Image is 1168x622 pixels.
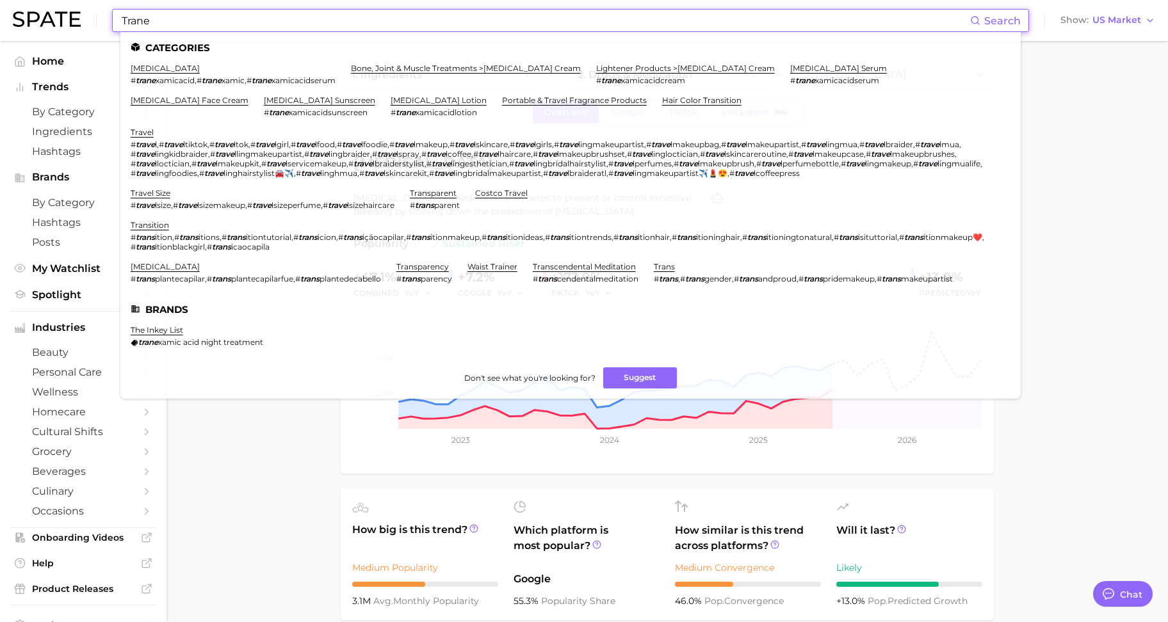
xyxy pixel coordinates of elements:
[613,159,633,168] em: trave
[421,149,426,159] span: #
[197,159,216,168] em: trave
[662,95,742,105] a: hair color transition
[32,386,134,398] span: wellness
[204,168,223,178] em: trave
[155,274,205,283] span: plantecapilar
[10,141,156,161] a: Hashtags
[222,232,227,242] span: #
[231,242,270,251] span: icaocapila
[131,232,995,251] div: , , , , , , , , , , , , , ,
[918,159,937,168] em: trave
[700,149,705,159] span: #
[131,262,200,271] a: [MEDICAL_DATA]
[416,108,477,117] span: xamicacidlotion
[338,232,343,242] span: #
[131,232,136,242] span: #
[10,579,156,598] a: Product Releases
[414,140,448,149] span: lmakeup
[533,149,538,159] span: #
[679,159,698,168] em: trave
[801,140,806,149] span: #
[478,149,498,159] em: trave
[215,140,234,149] em: trave
[10,122,156,141] a: Ingredients
[569,232,612,242] span: itiontrends
[131,168,136,178] span: #
[309,149,328,159] em: trave
[396,149,419,159] span: lspray
[199,232,220,242] span: itions
[394,140,414,149] em: trave
[633,168,727,178] span: lingmakeupartist✈️💄😍
[766,232,832,242] span: itioningtonatural
[429,168,434,178] span: #
[450,140,455,149] span: #
[781,159,839,168] span: lperfumebottle
[343,232,362,242] em: trans
[654,262,675,271] a: trans
[199,168,204,178] span: #
[815,76,879,85] span: xamicacidserum
[296,140,315,149] em: trave
[578,140,644,149] span: lingmakeupartist
[415,200,434,210] em: trans
[391,95,487,105] a: [MEDICAL_DATA] lotion
[32,583,134,594] span: Product Releases
[261,159,266,168] span: #
[289,108,368,117] span: xamicacidsunscreen
[670,140,719,149] span: lmakeupbag
[272,200,321,210] span: lsizeperfume
[859,140,864,149] span: #
[131,242,136,251] span: #
[502,95,647,105] a: portable & travel fragrance products
[131,140,995,178] div: , , , , , , , , , , , , , , , , , , , , , , , , , , , , , , , , , , , , , , , , , , , ,
[920,140,939,149] em: trave
[10,285,156,305] a: Spotlight
[32,505,134,517] span: occasions
[396,108,416,117] em: trane
[32,55,134,67] span: Home
[410,188,457,198] a: transparent
[384,168,427,178] span: lskincarekit
[613,168,633,178] em: trave
[651,149,698,159] span: lingloctician
[596,76,601,85] span: #
[32,81,134,93] span: Trends
[136,168,155,178] em: trave
[434,168,453,178] em: trave
[923,232,982,242] span: itionmakeup❤️
[359,168,364,178] span: #
[32,106,134,118] span: by Category
[174,232,179,242] span: #
[432,159,451,168] em: trave
[677,232,696,242] em: trans
[559,140,578,149] em: trave
[191,159,197,168] span: #
[155,159,190,168] span: lloctician
[545,232,550,242] span: #
[136,200,155,210] em: trave
[202,76,222,85] em: trane
[884,140,913,149] span: lbraider
[364,168,384,178] em: trave
[212,242,231,251] em: trans
[32,445,134,458] span: grocery
[136,149,155,159] em: trave
[724,149,786,159] span: lskincareroutine
[455,140,474,149] em: trave
[510,140,515,149] span: #
[10,362,156,382] a: personal care
[136,274,155,283] em: trans
[509,159,514,168] span: #
[215,149,234,159] em: trave
[320,168,357,178] span: linghmua
[1060,17,1089,24] span: Show
[538,149,557,159] em: trave
[247,76,252,85] span: #
[32,366,134,378] span: personal care
[554,140,559,149] span: #
[209,140,215,149] span: #
[131,76,336,85] div: , ,
[391,108,396,117] span: #
[255,140,275,149] em: trave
